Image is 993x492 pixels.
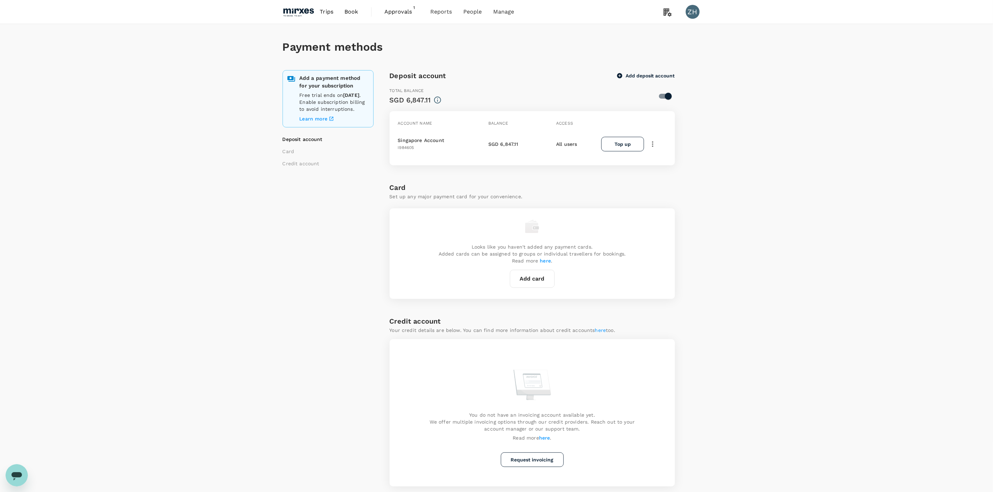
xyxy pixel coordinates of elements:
[300,92,369,112] p: Free trial ends on . Enable subscription billing to avoid interruptions.
[488,141,519,148] p: SGD 6,847.11
[390,94,431,106] div: SGD 6,847.11
[390,182,675,193] h6: Card
[686,5,700,19] div: ZH
[320,8,333,16] span: Trips
[283,160,369,167] li: Credit account
[556,121,573,126] span: Access
[556,141,577,147] span: All users
[398,121,432,126] span: Account name
[617,73,675,79] button: Add deposit account
[525,219,539,233] img: empty
[409,411,656,432] p: You do not have an invoicing account available yet. We offer multiple invoicing options through o...
[398,145,414,150] span: I984605
[601,137,644,151] button: Top up
[300,75,369,90] p: Add a payment method for your subscription
[539,435,550,441] a: here
[540,258,551,264] a: here
[344,8,358,16] span: Book
[510,270,555,288] button: Add card
[390,88,424,93] span: Total balance
[493,8,514,16] span: Manage
[390,70,446,81] h6: Deposit account
[283,41,711,53] h1: Payment methods
[595,327,606,333] a: here
[430,8,452,16] span: Reports
[300,115,328,122] p: Learn more
[283,4,315,19] img: Mirxes Holding Pte Ltd
[439,243,626,264] p: Looks like you haven't added any payment cards. Added cards can be assigned to groups or individu...
[384,8,419,16] span: Approvals
[390,327,616,334] p: Your credit details are below. You can find more information about credit accounts too.
[488,121,508,126] span: Balance
[463,8,482,16] span: People
[390,193,675,200] p: Set up any major payment card for your convenience.
[411,4,418,11] span: 1
[343,92,359,98] b: [DATE]
[501,452,564,467] button: Request invoicing
[283,148,369,155] li: Card
[409,434,656,441] p: Read more .
[300,115,369,123] a: Learn more
[6,464,28,486] iframe: Button to launch messaging window
[398,137,445,144] p: Singapore Account
[390,316,441,327] h6: Credit account
[283,136,369,143] li: Deposit account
